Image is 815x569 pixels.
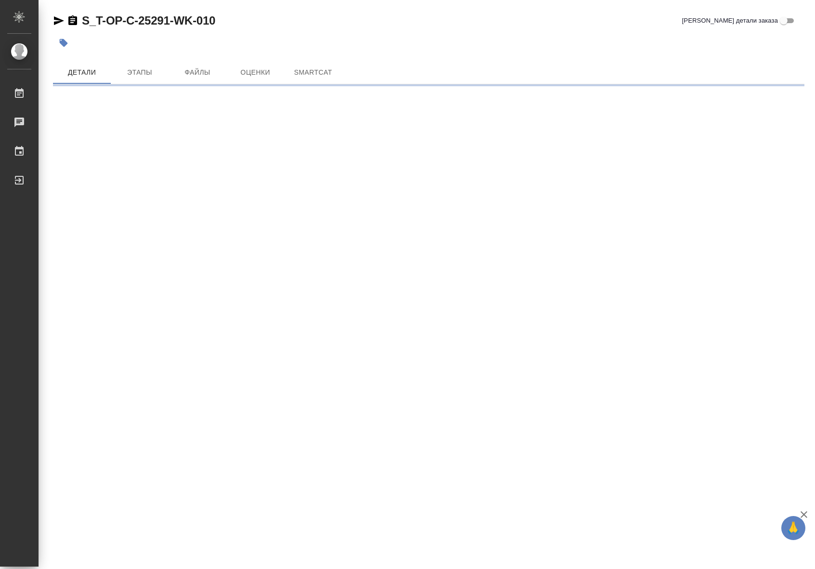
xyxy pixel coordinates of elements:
span: 🙏 [785,518,802,538]
span: Оценки [232,66,278,79]
span: Этапы [117,66,163,79]
button: Добавить тэг [53,32,74,53]
button: Скопировать ссылку [67,15,79,26]
span: [PERSON_NAME] детали заказа [682,16,778,26]
button: Скопировать ссылку для ЯМессенджера [53,15,65,26]
span: SmartCat [290,66,336,79]
span: Детали [59,66,105,79]
a: S_T-OP-C-25291-WK-010 [82,14,215,27]
span: Файлы [174,66,221,79]
button: 🙏 [781,516,805,540]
